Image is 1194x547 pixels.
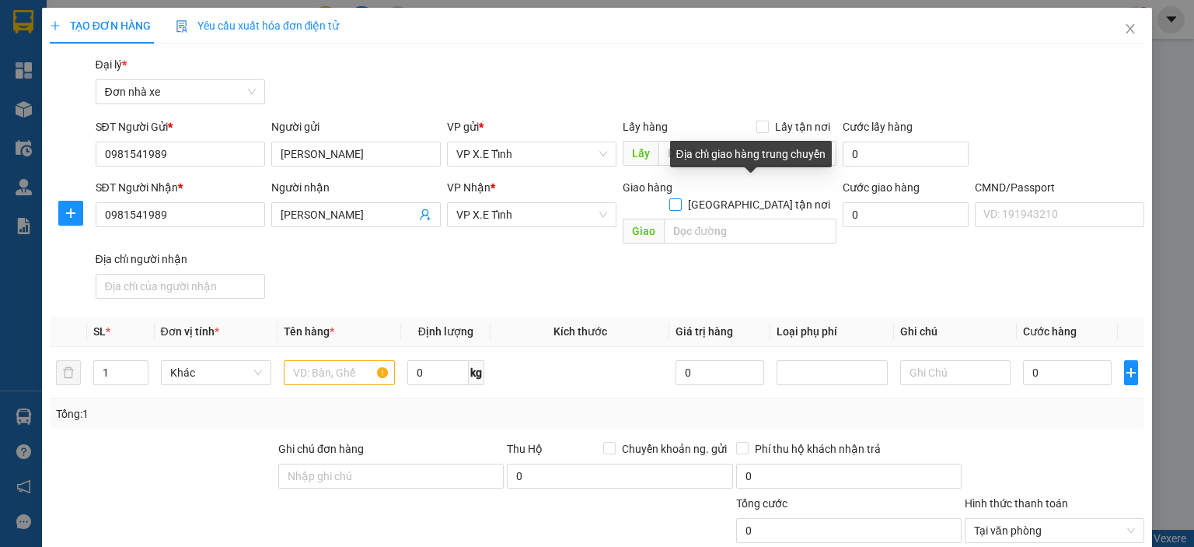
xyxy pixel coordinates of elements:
div: Địa chỉ người nhận [96,251,265,268]
span: Thu Hộ [507,443,543,455]
th: Loại phụ phí [770,317,894,347]
span: Chuyển khoản ng. gửi [616,440,733,458]
span: Cước hàng [1023,325,1077,338]
span: Tổng cước [736,497,787,510]
span: Tại văn phòng [974,519,1135,542]
span: VP Nhận [447,181,491,194]
div: CMND/Passport [975,179,1144,196]
div: VP gửi [447,118,616,135]
input: Ghi chú đơn hàng [278,464,504,489]
button: Close [1108,8,1152,51]
div: Người gửi [271,118,441,135]
span: Giá trị hàng [676,325,733,338]
input: Địa chỉ của người nhận [96,274,265,299]
img: icon [176,20,188,33]
button: delete [56,360,81,385]
span: plus [1125,366,1137,379]
label: Hình thức thanh toán [965,497,1068,510]
span: [GEOGRAPHIC_DATA] tận nơi [682,196,836,213]
span: Lấy [623,141,658,166]
label: Ghi chú đơn hàng [278,443,364,455]
span: user-add [419,209,431,221]
span: Giao [623,219,664,244]
span: VP X.E Tỉnh [456,142,607,166]
input: VD: Bàn, Ghế [284,360,395,385]
input: Dọc đường [658,141,836,166]
span: close [1124,23,1136,35]
span: Định lượng [418,325,473,338]
span: plus [50,20,61,31]
span: kg [469,360,484,385]
span: TẠO ĐƠN HÀNG [50,19,151,32]
span: VP X.E Tỉnh [456,203,607,226]
div: SĐT Người Gửi [96,118,265,135]
label: Cước lấy hàng [843,121,913,133]
div: Người nhận [271,179,441,196]
label: Cước giao hàng [843,181,920,194]
span: Lấy tận nơi [769,118,836,135]
div: SĐT Người Nhận [96,179,265,196]
span: Kích thước [553,325,607,338]
input: Dọc đường [664,219,836,244]
span: Phí thu hộ khách nhận trả [749,440,887,458]
span: Khác [170,361,263,384]
input: Ghi Chú [900,360,1011,385]
span: Tên hàng [284,325,334,338]
th: Ghi chú [894,317,1018,347]
span: Đơn vị tính [161,325,219,338]
input: Cước giao hàng [843,202,969,227]
span: Yêu cầu xuất hóa đơn điện tử [176,19,340,32]
button: plus [58,201,83,226]
input: 0 [676,360,764,385]
span: Lấy hàng [623,121,668,133]
span: Đơn nhà xe [105,80,256,103]
span: Đại lý [96,58,127,71]
div: Tổng: 1 [56,405,462,423]
button: plus [1124,360,1138,385]
input: Cước lấy hàng [843,142,969,167]
span: plus [59,207,82,219]
span: Giao hàng [623,181,672,194]
span: SL [93,325,106,338]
